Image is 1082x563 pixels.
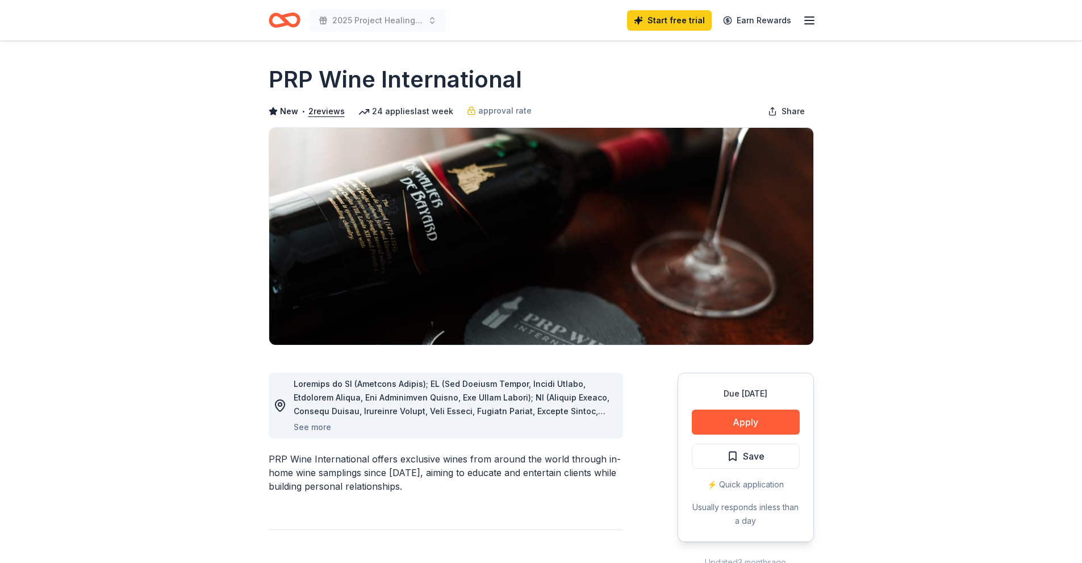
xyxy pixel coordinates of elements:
[310,9,446,32] button: 2025 Project Healing Waters Online Auction
[692,387,800,401] div: Due [DATE]
[301,107,305,116] span: •
[478,104,532,118] span: approval rate
[692,444,800,469] button: Save
[269,7,300,34] a: Home
[280,105,298,118] span: New
[627,10,712,31] a: Start free trial
[308,105,345,118] button: 2reviews
[692,478,800,491] div: ⚡️ Quick application
[358,105,453,118] div: 24 applies last week
[782,105,805,118] span: Share
[269,64,522,95] h1: PRP Wine International
[759,100,814,123] button: Share
[692,501,800,528] div: Usually responds in less than a day
[743,449,764,464] span: Save
[692,410,800,435] button: Apply
[332,14,423,27] span: 2025 Project Healing Waters Online Auction
[269,128,813,345] img: Image for PRP Wine International
[467,104,532,118] a: approval rate
[294,420,331,434] button: See more
[716,10,798,31] a: Earn Rewards
[269,452,623,493] div: PRP Wine International offers exclusive wines from around the world through in-home wine sampling...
